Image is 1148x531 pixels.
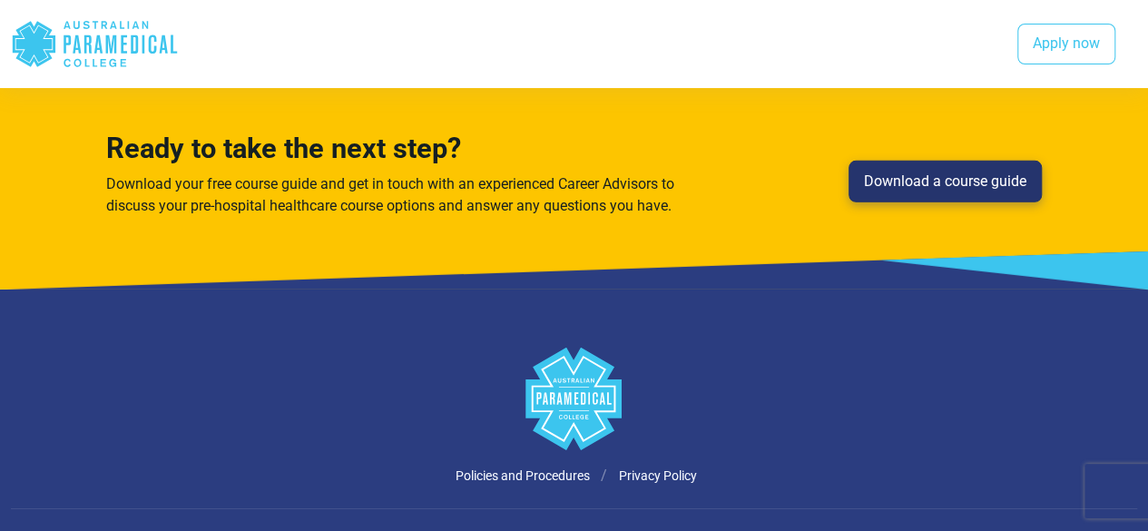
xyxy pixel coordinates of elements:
h3: Ready to take the next step? [106,133,722,166]
a: Policies and Procedures [456,468,590,483]
div: Australian Paramedical College [11,15,179,74]
a: Apply now [1017,24,1115,65]
p: Download your free course guide and get in touch with an experienced Career Advisors to discuss y... [106,173,722,217]
a: Privacy Policy [619,468,697,483]
a: Download a course guide [849,161,1042,202]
